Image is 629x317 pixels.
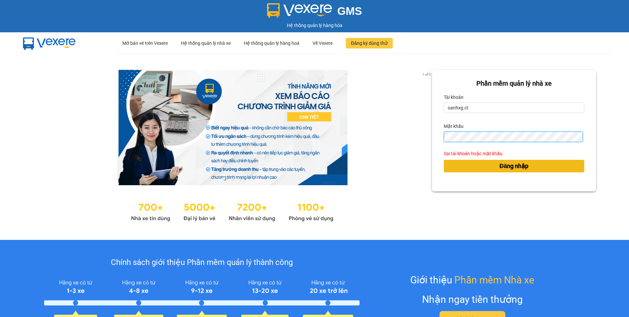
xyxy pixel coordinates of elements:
img: logo 2 [267,3,332,18]
span: GMS [337,5,362,17]
div: Phần mềm quản lý nhà xe [444,78,584,89]
input: Tài khoản [444,102,584,113]
div: Về Vexere [313,33,333,54]
label: Mật khẩu [444,121,464,131]
div: Giới thiệu [410,272,534,288]
div: Sai tài khoản hoặc mật khẩu. [444,150,584,157]
div: Nhận ngay tiền thưởng [422,292,523,307]
span: Phần mềm Nhà xe [454,272,534,288]
div: Hệ thống quản lý nhà xe [181,33,231,54]
a: GMS [267,10,362,15]
input: Mật khẩu [444,131,583,142]
li: slide item 1 [223,177,226,180]
li: slide item 2 [231,177,234,180]
img: mbUUG5Q.png [16,32,82,54]
div: Chính sách giới thiệu Phần mềm quản lý thành công [44,256,360,269]
button: Đăng ký dùng thử [346,38,393,48]
img: Statistics.png [131,198,334,223]
li: slide item 3 [239,177,241,180]
div: Hệ thống quản lý hàng hóa [2,22,627,29]
span: Đăng ký dùng thử [351,40,388,47]
p: 1 of 3 [420,70,432,78]
button: next slide / item [423,70,432,185]
div: Hệ thống quản lý hàng hoá [244,33,299,54]
div: Mở bán vé trên Vexere [122,33,168,54]
button: previous slide / item [33,70,42,185]
button: Đăng nhập [444,160,584,172]
label: Tài khoản [444,92,464,102]
span: Đăng nhập [499,161,528,171]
